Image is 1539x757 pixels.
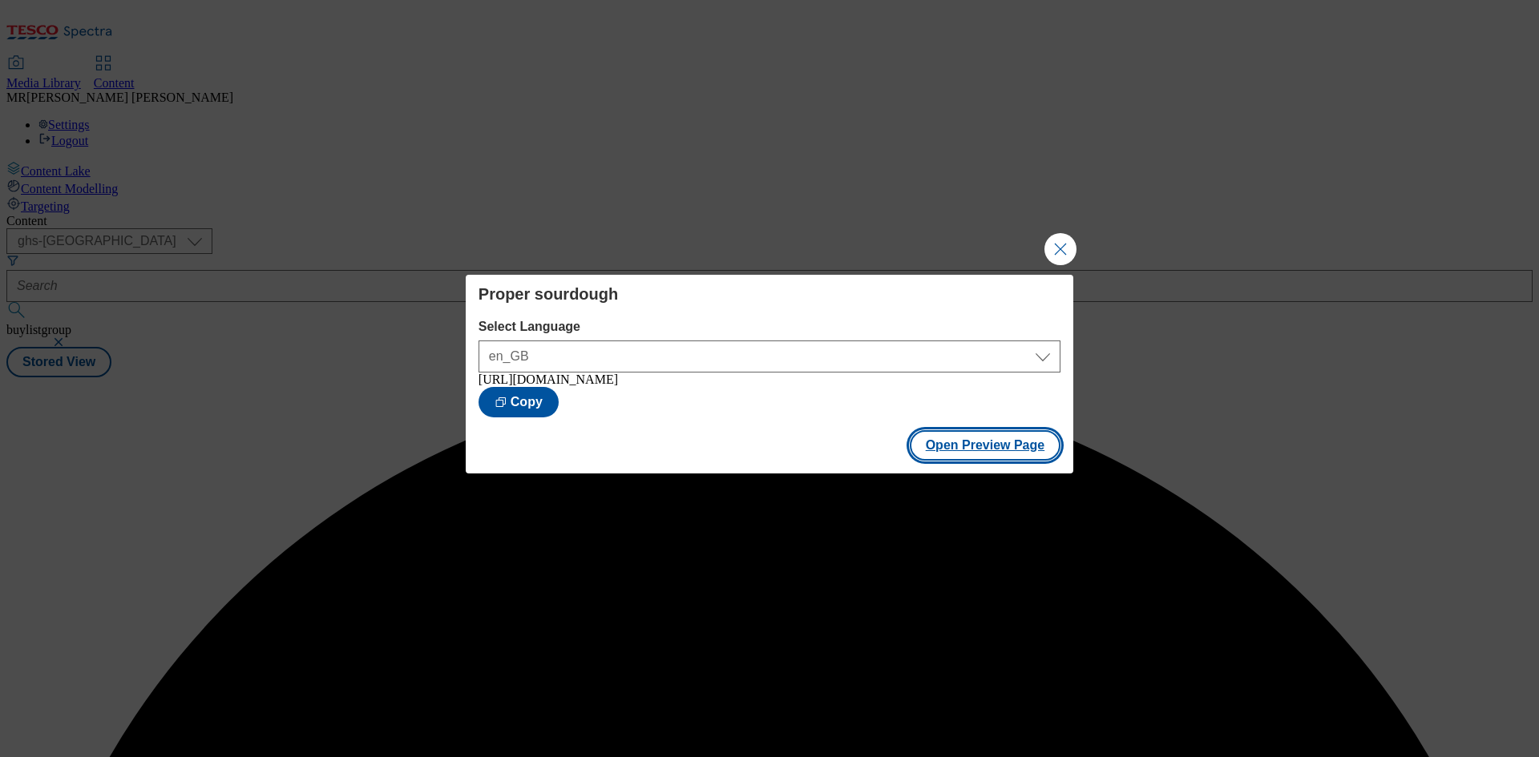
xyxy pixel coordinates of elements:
[1044,233,1076,265] button: Close Modal
[479,320,1060,334] label: Select Language
[466,275,1073,473] div: Modal
[479,284,1060,304] h4: Proper sourdough
[479,372,1060,387] div: [URL][DOMAIN_NAME]
[479,387,559,417] button: Copy
[910,430,1061,461] button: Open Preview Page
